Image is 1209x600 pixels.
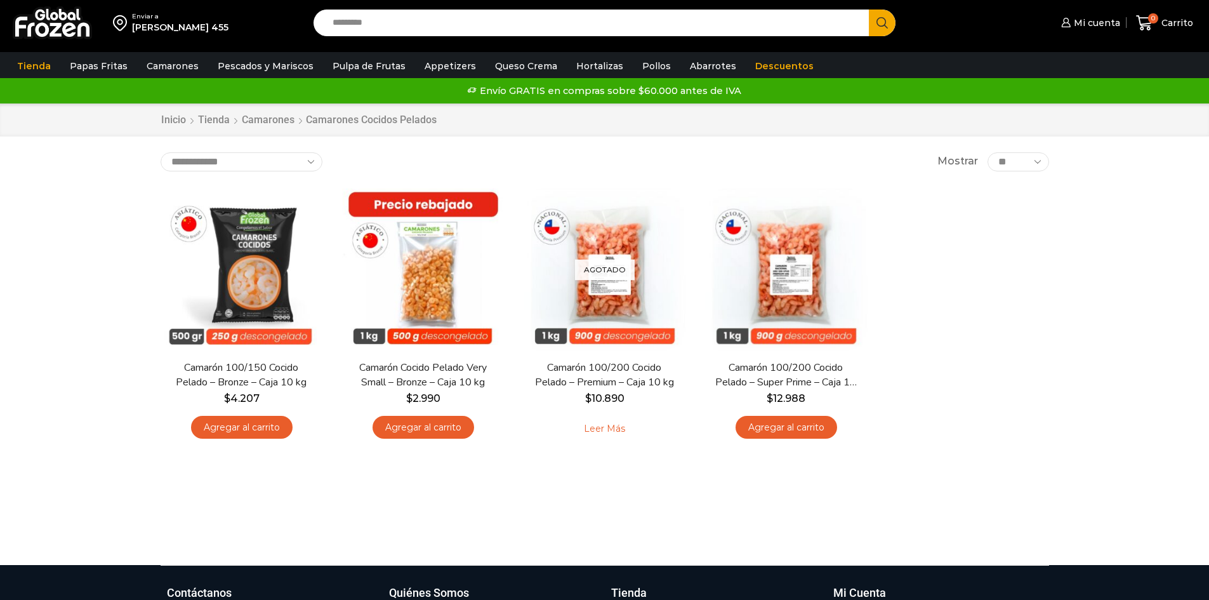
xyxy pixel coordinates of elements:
nav: Breadcrumb [161,113,437,128]
a: Queso Crema [489,54,564,78]
a: Papas Fritas [63,54,134,78]
span: Mostrar [937,154,978,169]
bdi: 12.988 [767,392,805,404]
a: Tienda [11,54,57,78]
span: $ [585,392,591,404]
a: Camarón Cocido Pelado Very Small – Bronze – Caja 10 kg [350,361,496,390]
a: Camarón 100/200 Cocido Pelado – Super Prime – Caja 10 kg [713,361,859,390]
select: Pedido de la tienda [161,152,322,171]
a: Pulpa de Frutas [326,54,412,78]
a: Pollos [636,54,677,78]
a: Inicio [161,113,187,128]
a: Agregar al carrito: “Camarón Cocido Pelado Very Small - Bronze - Caja 10 kg” [373,416,474,439]
a: Mi cuenta [1058,10,1120,36]
a: Agregar al carrito: “Camarón 100/150 Cocido Pelado - Bronze - Caja 10 kg” [191,416,293,439]
a: Descuentos [749,54,820,78]
img: address-field-icon.svg [113,12,132,34]
a: Tienda [197,113,230,128]
bdi: 10.890 [585,392,624,404]
p: Agotado [575,259,635,280]
span: $ [767,392,773,404]
span: $ [224,392,230,404]
a: Leé más sobre “Camarón 100/200 Cocido Pelado - Premium - Caja 10 kg” [564,416,645,443]
div: [PERSON_NAME] 455 [132,21,228,34]
h1: Camarones Cocidos Pelados [306,114,437,126]
span: 0 [1148,13,1158,23]
a: Abarrotes [684,54,743,78]
a: Agregar al carrito: “Camarón 100/200 Cocido Pelado - Super Prime - Caja 10 kg” [736,416,837,439]
a: Camarón 100/150 Cocido Pelado – Bronze – Caja 10 kg [168,361,314,390]
span: $ [406,392,413,404]
span: Carrito [1158,17,1193,29]
bdi: 2.990 [406,392,440,404]
a: Appetizers [418,54,482,78]
span: Mi cuenta [1071,17,1120,29]
a: Hortalizas [570,54,630,78]
a: 0 Carrito [1133,8,1196,38]
a: Camarones [140,54,205,78]
a: Camarones [241,113,295,128]
div: Enviar a [132,12,228,21]
button: Search button [869,10,895,36]
a: Pescados y Mariscos [211,54,320,78]
a: Camarón 100/200 Cocido Pelado – Premium – Caja 10 kg [531,361,677,390]
bdi: 4.207 [224,392,260,404]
